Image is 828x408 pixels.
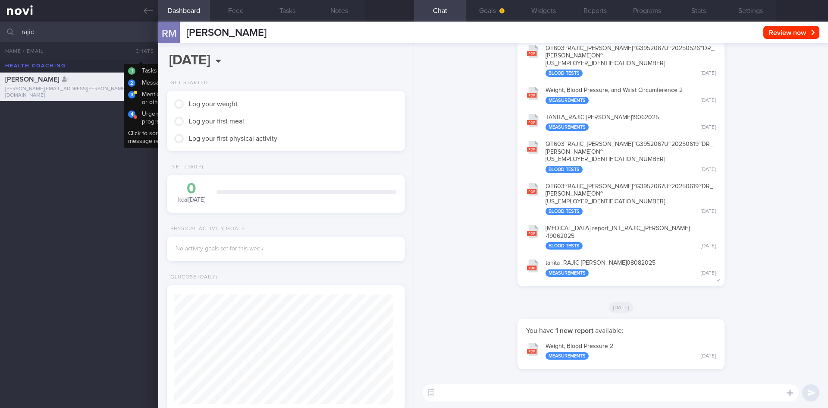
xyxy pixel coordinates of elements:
[522,81,720,108] button: Weight, Blood Pressure, and Waist Circumference 2 Measurements [DATE]
[763,26,819,39] button: Review now
[167,226,245,232] div: Physical Activity Goals
[546,352,589,360] div: Measurements
[167,80,208,86] div: Get Started
[701,209,716,215] div: [DATE]
[522,337,720,364] button: Weight, Blood Pressure 2 Measurements [DATE]
[546,123,589,131] div: Measurements
[701,98,716,104] div: [DATE]
[546,225,716,250] div: [MEDICAL_DATA] report_ INT_ RAJIC_ [PERSON_NAME] -19062025
[176,181,208,196] div: 0
[546,242,583,250] div: Blood Tests
[546,269,589,277] div: Measurements
[167,164,204,171] div: Diet (Daily)
[546,259,716,277] div: tanita_ RAJIC [PERSON_NAME] 08082025
[701,70,716,77] div: [DATE]
[546,208,583,215] div: Blood Tests
[522,219,720,254] button: [MEDICAL_DATA] report_INT_RAJIC_[PERSON_NAME]-19062025 Blood Tests [DATE]
[522,254,720,281] button: tanita_RAJIC [PERSON_NAME]08082025 Measurements [DATE]
[546,97,589,104] div: Measurements
[526,326,716,335] p: You have available:
[546,183,716,215] div: QT603~RAJIC_ [PERSON_NAME]~G3952067U~20250619~DR_ [PERSON_NAME] ON~[US_EMPLOYER_IDENTIFICATION_NU...
[176,245,396,253] div: No activity goals set for this week
[546,166,583,173] div: Blood Tests
[522,39,720,82] button: QT603~RAJIC_[PERSON_NAME]~G3952067U~20250526~DR_[PERSON_NAME]ON~[US_EMPLOYER_IDENTIFICATION_NUMBE...
[701,167,716,173] div: [DATE]
[124,42,158,60] button: Chats
[546,70,583,77] div: Blood Tests
[701,124,716,131] div: [DATE]
[701,270,716,277] div: [DATE]
[546,87,716,104] div: Weight, Blood Pressure, and Waist Circumference 2
[167,274,217,281] div: Glucose (Daily)
[522,108,720,136] button: TANITA_RAJIC [PERSON_NAME]19062025 Measurements [DATE]
[5,86,153,99] div: [PERSON_NAME][EMAIL_ADDRESS][PERSON_NAME][DOMAIN_NAME]
[153,16,185,50] div: RM
[546,343,716,360] div: Weight, Blood Pressure 2
[522,177,720,220] button: QT603~RAJIC_[PERSON_NAME]~G3952067U~20250619~DR_[PERSON_NAME]ON~[US_EMPLOYER_IDENTIFICATION_NUMBE...
[546,141,716,173] div: QT603~RAJIC_ [PERSON_NAME]~G3952067U~20250619~DR_ [PERSON_NAME] ON~[US_EMPLOYER_IDENTIFICATION_NU...
[554,327,595,334] strong: 1 new report
[546,114,716,131] div: TANITA_ RAJIC [PERSON_NAME] 19062025
[186,28,267,38] span: [PERSON_NAME]
[701,243,716,250] div: [DATE]
[701,353,716,360] div: [DATE]
[546,45,716,77] div: QT603~RAJIC_ [PERSON_NAME]~G3952067U~20250526~DR_ [PERSON_NAME] ON~[US_EMPLOYER_IDENTIFICATION_NU...
[609,302,634,313] span: [DATE]
[522,135,720,177] button: QT603~RAJIC_[PERSON_NAME]~G3952067U~20250619~DR_[PERSON_NAME]ON~[US_EMPLOYER_IDENTIFICATION_NUMBE...
[5,76,59,83] span: [PERSON_NAME]
[176,181,208,204] div: kcal [DATE]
